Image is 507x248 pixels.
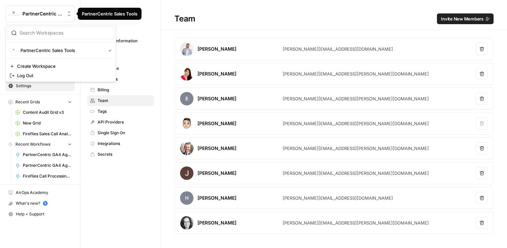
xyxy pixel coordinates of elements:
span: New Grid [23,120,72,126]
div: [PERSON_NAME][EMAIL_ADDRESS][PERSON_NAME][DOMAIN_NAME] [283,120,429,127]
span: Integrations [98,141,151,147]
span: PartnerCentric GA4 Agent - Leads - SQLs [23,152,72,158]
img: avatar [180,42,193,56]
div: [PERSON_NAME][EMAIL_ADDRESS][PERSON_NAME][DOMAIN_NAME] [283,219,429,226]
img: PartnerCentric Sales Tools Logo [10,46,18,54]
a: Content Audit Grid v3 [12,107,75,118]
a: API Providers [87,117,154,128]
span: Recent Workflows [15,141,50,147]
span: Team [98,98,151,104]
a: Settings [5,81,75,91]
a: Tags [87,106,154,117]
span: Tags [98,108,151,114]
div: [PERSON_NAME] [198,46,236,52]
div: [PERSON_NAME] [198,145,236,152]
div: [PERSON_NAME] [198,120,236,127]
div: [PERSON_NAME] [198,95,236,102]
span: PartnerCentric GA4 Agent [23,162,72,168]
span: Recent Grids [15,99,40,105]
span: PartnerCentric Sales Tools [22,10,63,17]
div: [PERSON_NAME][EMAIL_ADDRESS][PERSON_NAME][DOMAIN_NAME] [283,70,429,77]
a: Personal Information [87,36,154,46]
button: Recent Workflows [5,139,75,149]
a: 5 [43,201,48,206]
img: avatar [180,67,193,81]
button: Invite New Members [437,13,494,24]
span: Invite New Members [441,15,484,22]
span: Databases [98,76,151,82]
a: PartnerCentric GA4 Agent [12,160,75,171]
span: E [180,92,193,105]
span: Fireflies Call Processing for CS [23,173,72,179]
img: avatar [180,117,193,130]
span: Content Audit Grid v3 [23,109,72,115]
div: Workspace: PartnerCentric Sales Tools [5,25,116,82]
div: What's new? [6,198,74,208]
div: [PERSON_NAME] [198,70,236,77]
img: avatar [180,166,193,180]
a: Integrations [87,138,154,149]
img: avatar [180,142,193,155]
span: Personal Information [98,38,151,44]
span: Create Workspace [17,63,109,69]
span: Settings [16,83,72,89]
a: New Grid [12,118,75,129]
img: PartnerCentric Sales Tools Logo [8,8,20,20]
span: Secrets [98,151,151,157]
a: Databases [87,74,154,85]
div: [PERSON_NAME][EMAIL_ADDRESS][PERSON_NAME][DOMAIN_NAME] [283,145,429,152]
input: Search Workspaces [19,30,110,36]
div: [PERSON_NAME][EMAIL_ADDRESS][PERSON_NAME][DOMAIN_NAME] [283,170,429,177]
button: Workspace: PartnerCentric Sales Tools [5,5,75,22]
div: [PERSON_NAME][EMAIL_ADDRESS][DOMAIN_NAME] [283,46,393,52]
div: [PERSON_NAME][EMAIL_ADDRESS][PERSON_NAME][DOMAIN_NAME] [283,95,429,102]
span: PartnerCentric Sales Tools [20,47,103,54]
a: Fireflies Call Processing for CS [12,171,75,182]
span: Workspace [98,65,151,71]
span: Log Out [17,72,109,79]
div: Team [161,13,507,24]
button: Help + Support [5,209,75,219]
span: Billing [98,87,151,93]
a: PartnerCentric GA4 Agent - Leads - SQLs [12,149,75,160]
a: Billing [87,85,154,95]
span: Settings [87,9,109,17]
span: H [180,191,193,205]
text: 5 [44,202,46,205]
div: [PERSON_NAME][EMAIL_ADDRESS][DOMAIN_NAME] [283,195,393,201]
button: What's new? 5 [5,198,75,209]
a: Secrets [87,149,154,160]
span: Single Sign On [98,130,151,136]
a: Log Out [7,71,114,80]
a: Team [87,95,154,106]
button: Recent Grids [5,97,75,107]
div: [PERSON_NAME] [198,219,236,226]
a: Workspace [87,63,154,74]
div: [PERSON_NAME] [198,170,236,177]
span: Fireflies Sales Call Analysis For CS [23,131,72,137]
img: avatar [180,216,193,230]
a: AirOps Academy [5,187,75,198]
span: AirOps Academy [16,190,72,196]
span: API Providers [98,119,151,125]
div: [PERSON_NAME] [198,195,236,201]
a: Fireflies Sales Call Analysis For CS [12,129,75,139]
a: Create Workspace [7,61,114,71]
a: Single Sign On [87,128,154,138]
span: Help + Support [16,211,72,217]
